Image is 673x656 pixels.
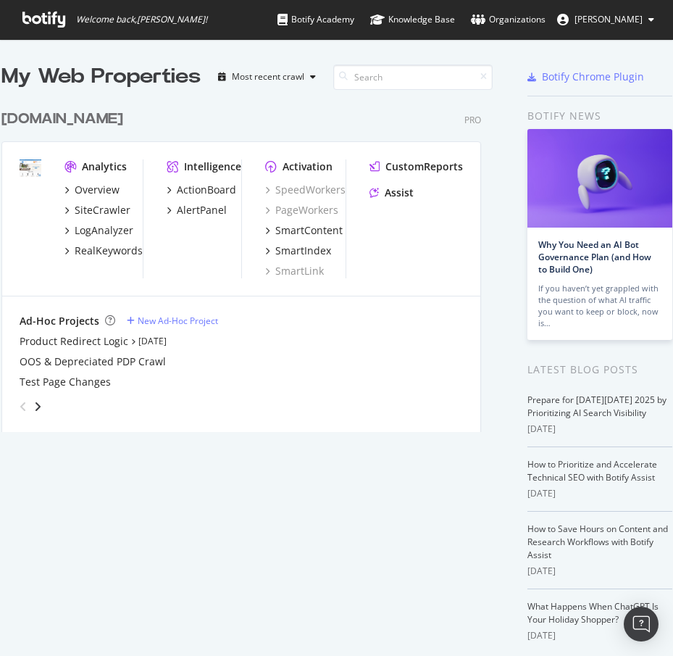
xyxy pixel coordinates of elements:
[545,8,666,31] button: [PERSON_NAME]
[333,65,493,90] input: Search
[527,629,672,642] div: [DATE]
[527,108,672,124] div: Botify news
[1,91,493,432] div: grid
[64,183,120,197] a: Overview
[75,203,130,217] div: SiteCrawler
[527,423,672,436] div: [DATE]
[538,238,651,275] a: Why You Need an AI Bot Governance Plan (and How to Build One)
[167,183,236,197] a: ActionBoard
[464,114,481,126] div: Pro
[64,244,143,258] a: RealKeywords
[127,315,218,327] a: New Ad-Hoc Project
[75,244,143,258] div: RealKeywords
[138,335,167,347] a: [DATE]
[277,12,354,27] div: Botify Academy
[370,12,455,27] div: Knowledge Base
[369,186,414,200] a: Assist
[527,362,672,378] div: Latest Blog Posts
[527,70,644,84] a: Botify Chrome Plugin
[574,13,643,25] span: Sean Ryan
[265,244,331,258] a: SmartIndex
[527,129,672,228] img: Why You Need an AI Bot Governance Plan (and How to Build One)
[527,600,659,626] a: What Happens When ChatGPT Is Your Holiday Shopper?
[138,315,218,327] div: New Ad-Hoc Project
[212,65,322,88] button: Most recent crawl
[64,203,130,217] a: SiteCrawler
[20,354,166,369] a: OOS & Depreciated PDP Crawl
[527,565,672,578] div: [DATE]
[1,109,123,130] div: [DOMAIN_NAME]
[167,203,227,217] a: AlertPanel
[538,283,661,329] div: If you haven’t yet grappled with the question of what AI traffic you want to keep or block, now is…
[76,14,207,25] span: Welcome back, [PERSON_NAME] !
[385,159,463,174] div: CustomReports
[275,244,331,258] div: SmartIndex
[82,159,127,174] div: Analytics
[527,394,666,419] a: Prepare for [DATE][DATE] 2025 by Prioritizing AI Search Visibility
[527,523,668,561] a: How to Save Hours on Content and Research Workflows with Botify Assist
[385,186,414,200] div: Assist
[20,375,111,389] a: Test Page Changes
[232,72,304,81] div: Most recent crawl
[64,223,133,238] a: LogAnalyzer
[265,183,346,197] a: SpeedWorkers
[265,264,324,278] a: SmartLink
[75,183,120,197] div: Overview
[265,203,338,217] a: PageWorkers
[14,395,33,418] div: angle-left
[1,109,129,130] a: [DOMAIN_NAME]
[33,399,43,414] div: angle-right
[177,183,236,197] div: ActionBoard
[542,70,644,84] div: Botify Chrome Plugin
[20,314,99,328] div: Ad-Hoc Projects
[184,159,241,174] div: Intelligence
[624,607,659,642] div: Open Intercom Messenger
[471,12,545,27] div: Organizations
[177,203,227,217] div: AlertPanel
[20,159,41,177] img: abt.com
[369,159,463,174] a: CustomReports
[275,223,343,238] div: SmartContent
[265,223,343,238] a: SmartContent
[527,487,672,500] div: [DATE]
[20,334,128,349] a: Product Redirect Logic
[527,458,657,483] a: How to Prioritize and Accelerate Technical SEO with Botify Assist
[1,62,201,91] div: My Web Properties
[75,223,133,238] div: LogAnalyzer
[283,159,333,174] div: Activation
